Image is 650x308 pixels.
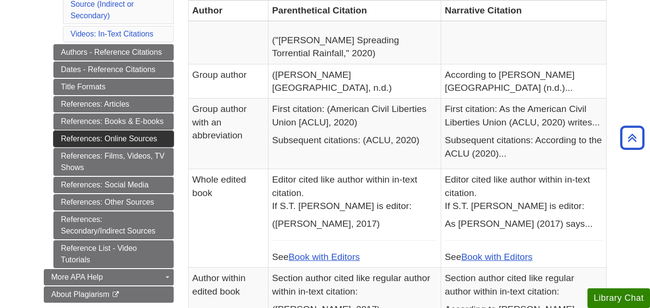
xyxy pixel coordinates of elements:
[53,113,174,130] a: References: Books & E-books
[272,217,437,230] p: ([PERSON_NAME], 2017)
[587,288,650,308] button: Library Chat
[53,62,174,78] a: Dates - Reference Citations
[51,273,103,281] span: More APA Help
[445,102,602,129] p: First citation: As the American Civil Liberties Union (ACLU, 2020) writes...
[53,194,174,210] a: References: Other Sources
[268,64,441,99] td: ([PERSON_NAME][GEOGRAPHIC_DATA], n.d.)
[53,79,174,95] a: Title Formats
[44,269,174,285] a: More APA Help
[445,217,602,230] p: As [PERSON_NAME] (2017) says...
[445,173,602,212] p: Editor cited like author within in-text citation. If S.T. [PERSON_NAME] is editor:
[51,290,110,298] span: About Plagiarism
[53,177,174,193] a: References: Social Media
[53,148,174,176] a: References: Films, Videos, TV Shows
[71,30,153,38] a: Videos: In-Text Citations
[268,169,441,268] td: See
[53,96,174,112] a: References: Articles
[53,240,174,268] a: Reference List - Video Tutorials
[188,99,268,169] td: Group author with an abbreviation
[445,271,602,298] p: Section author cited like regular author within in-text citation:
[53,44,174,61] a: Authors - Reference Citations
[272,173,437,212] p: Editor cited like author within in-text citation. If S.T. [PERSON_NAME] is editor:
[188,64,268,99] td: Group author
[441,169,606,268] td: See
[272,102,437,129] p: First citation: (American Civil Liberties Union [ACLU], 2020)
[272,271,437,298] p: Section author cited like regular author within in-text citation:
[188,169,268,268] td: Whole edited book
[272,134,437,147] p: Subsequent citations: (ACLU, 2020)
[461,252,533,262] a: Book with Editors
[289,252,360,262] a: Book with Editors
[44,286,174,303] a: About Plagiarism
[617,131,648,144] a: Back to Top
[53,131,174,147] a: References: Online Sources
[441,64,606,99] td: According to [PERSON_NAME][GEOGRAPHIC_DATA] (n.d.)...
[112,292,120,298] i: This link opens in a new window
[445,134,602,160] p: Subsequent citations: According to the ACLU (2020)...
[53,211,174,239] a: References: Secondary/Indirect Sources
